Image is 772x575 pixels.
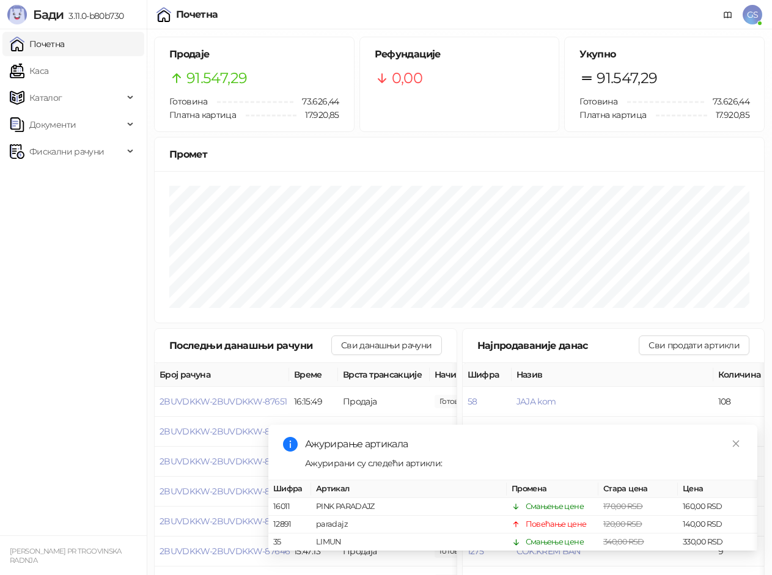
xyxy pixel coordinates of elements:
div: Ажурирање артикала [305,437,743,452]
span: 91.547,29 [597,67,657,90]
span: 73.626,44 [704,95,749,108]
span: 170,00 RSD [603,502,643,511]
button: Сви данашњи рачуни [331,335,441,355]
span: Бади [33,7,64,22]
span: 73.626,44 [293,95,339,108]
th: Цена [678,480,757,498]
div: Смањење цене [526,500,584,513]
span: 0,00 [392,67,422,90]
div: Промет [169,147,749,162]
div: Ажурирани су следећи артикли: [305,456,743,470]
span: 17.920,85 [296,108,339,122]
th: Промена [507,480,598,498]
span: GS [743,5,762,24]
span: 17.920,85 [707,108,749,122]
button: 58 [468,396,477,407]
td: 330,00 RSD [678,533,757,551]
td: 108 [713,387,768,417]
th: Број рачуна [155,363,289,387]
td: 16:15:49 [289,387,338,417]
span: 3.11.0-b80b730 [64,10,123,21]
td: 160,00 RSD [678,498,757,516]
span: 65,00 [435,395,476,408]
td: 140,00 RSD [678,516,757,533]
button: JAJA kom [517,396,556,407]
th: Артикал [311,480,507,498]
div: Најпродаваније данас [477,338,639,353]
button: 2BUVDKKW-2BUVDKKW-87648 [160,486,290,497]
td: Продаја [338,417,430,447]
a: Close [729,437,743,450]
span: Платна картица [169,109,236,120]
td: 12891 [268,516,311,533]
button: 2BUVDKKW-2BUVDKKW-87651 [160,396,287,407]
span: Документи [29,112,76,137]
div: Смањење цене [526,536,584,548]
th: Назив [512,363,713,387]
th: Шифра [268,480,311,498]
h5: Укупно [579,47,749,62]
small: [PERSON_NAME] PR TRGOVINSKA RADNJA [10,547,122,565]
button: 2BUVDKKW-2BUVDKKW-87646 [160,546,290,557]
span: Готовина [579,96,617,107]
a: Каса [10,59,48,83]
button: 2BUVDKKW-2BUVDKKW-87649 [160,456,290,467]
td: 23 [713,417,768,447]
span: Каталог [29,86,62,110]
div: Последњи данашњи рачуни [169,338,331,353]
a: Почетна [10,32,65,56]
button: Сви продати артикли [639,335,749,355]
span: close [732,439,740,448]
h5: Продаје [169,47,339,62]
span: 120,00 RSD [603,519,642,529]
th: Стара цена [598,480,678,498]
th: Количина [713,363,768,387]
td: paradajz [311,516,507,533]
td: 16:08:45 [289,417,338,447]
div: Повећање цене [526,518,587,530]
span: Фискални рачуни [29,139,104,164]
td: 35 [268,533,311,551]
td: Продаја [338,387,430,417]
th: Врста трансакције [338,363,430,387]
span: 340,00 RSD [603,537,644,546]
a: Документација [718,5,738,24]
button: 2BUVDKKW-2BUVDKKW-87647 [160,516,289,527]
span: 91.547,29 [186,67,247,90]
th: Начини плаћања [430,363,552,387]
img: Logo [7,5,27,24]
button: 2BUVDKKW-2BUVDKKW-87650 [160,426,289,437]
td: 16011 [268,498,311,516]
span: Платна картица [579,109,646,120]
th: Шифра [463,363,512,387]
h5: Рефундације [375,47,545,62]
td: PINK PARADAJZ [311,498,507,516]
div: Почетна [176,10,218,20]
span: Готовина [169,96,207,107]
th: Време [289,363,338,387]
span: info-circle [283,437,298,452]
td: LIMUN [311,533,507,551]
